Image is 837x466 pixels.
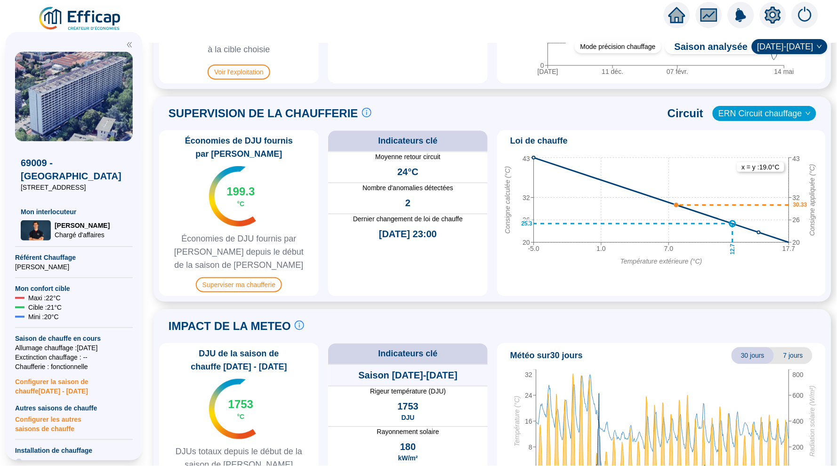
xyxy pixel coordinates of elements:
tspan: 26 [793,216,800,224]
span: [STREET_ADDRESS] [21,183,127,192]
span: 7 jours [774,347,813,364]
span: [PERSON_NAME] [15,262,133,272]
text: 30.33 [793,201,807,208]
div: Mode précision chauffage [575,40,661,53]
text: x = y : 19.0 °C [742,163,780,171]
span: Saison analysée [665,40,748,53]
span: Économies de DJU fournis par [PERSON_NAME] depuis le début de la saison de [PERSON_NAME] [163,232,315,272]
span: 1753 [228,397,253,412]
img: efficap energie logo [38,6,123,32]
span: Chargé d'affaires [55,230,110,240]
span: Météo sur 30 jours [510,349,583,362]
tspan: 400 [793,418,804,425]
span: [PERSON_NAME] [55,221,110,230]
tspan: 32 [525,371,532,379]
tspan: 800 [793,371,804,379]
span: Maxi : 22 °C [28,293,61,303]
span: Référent Chauffage [15,253,133,262]
tspan: Radiation solaire (W/m²) [809,386,816,457]
span: Cible : 21 °C [28,303,62,312]
span: Configurer la saison de chauffe [DATE] - [DATE] [15,371,133,396]
span: down [805,111,811,116]
span: Indicateurs clé [378,347,437,360]
span: 2024-2025 [757,40,822,54]
span: down [817,44,822,49]
span: home [668,7,685,24]
tspan: 16 [525,418,532,425]
span: Installation de chauffage [15,446,133,455]
span: ERN Circuit chauffage [718,106,811,121]
span: Indicateurs clé [378,134,437,147]
span: Chaufferie : fonctionnelle [15,362,133,371]
span: 24°C [397,165,418,178]
tspan: 43 [793,155,800,162]
span: Rigeur température (DJU) [328,386,488,396]
span: Saison [DATE]-[DATE] [358,369,457,382]
tspan: 200 [793,443,804,451]
img: Chargé d'affaires [21,220,51,241]
span: 180 [400,440,416,453]
img: indicateur températures [209,379,257,439]
span: 2 [405,196,410,209]
tspan: Consigne calculée (°C) [504,166,512,233]
span: Mon confort cible [15,284,133,293]
tspan: 17.7 [782,245,795,252]
span: Autres saisons de chauffe [15,403,133,413]
span: kW/m² [398,453,418,463]
span: Superviser ma chaufferie [196,277,282,292]
span: Voir l'exploitation [208,64,270,80]
span: Circuit [668,106,703,121]
span: Exctinction chauffage : -- [15,353,133,362]
img: indicateur températures [209,166,257,226]
tspan: 8 [529,443,532,451]
tspan: Consigne appliquée (°C) [809,164,816,236]
tspan: 14 mai [774,68,794,75]
span: Économies de DJU fournis par [PERSON_NAME] [163,134,315,161]
span: Saison de chauffe en cours [15,334,133,343]
span: Rayonnement solaire [328,427,488,436]
text: 25.3 [522,220,533,227]
tspan: 1.0 [597,245,606,252]
span: 30 jours [732,347,774,364]
span: info-circle [295,321,304,330]
tspan: 32 [793,193,800,201]
span: °C [237,199,245,209]
span: 69009 - [GEOGRAPHIC_DATA] [21,156,127,183]
span: setting [765,7,781,24]
tspan: 26 [523,216,530,224]
span: IMPACT DE LA METEO [169,319,291,334]
span: DJU [401,413,414,422]
span: Configurer les autres saisons de chauffe [15,413,133,434]
span: SUPERVISION DE LA CHAUFFERIE [169,106,358,121]
tspan: 0 [540,62,544,69]
img: alerts [728,2,754,28]
span: info-circle [362,108,371,117]
img: alerts [792,2,818,28]
span: Mon interlocuteur [21,207,127,217]
span: Nombre d'anomalies détectées [328,183,488,193]
span: DJU de la saison de chauffe [DATE] - [DATE] [163,347,315,373]
tspan: 20 [793,239,800,246]
text: 12.7 [729,243,736,255]
tspan: 07 févr. [667,68,688,75]
tspan: [DATE] [538,68,558,75]
span: Mini : 20 °C [28,312,59,321]
tspan: Température extérieure (°C) [620,257,702,265]
span: Loi de chauffe [510,134,568,147]
tspan: 24 [525,392,532,399]
tspan: 7.0 [664,245,674,252]
span: Dernier changement de loi de chauffe [328,214,488,224]
tspan: 20 [523,239,530,246]
tspan: 11 déc. [602,68,624,75]
span: fund [700,7,717,24]
span: 1753 [397,400,418,413]
span: °C [237,412,245,421]
tspan: -5.0 [528,245,539,252]
span: Allumage chauffage : [DATE] [15,343,133,353]
span: 199.3 [226,184,255,199]
tspan: Température (°C) [514,396,521,447]
tspan: 600 [793,392,804,399]
span: double-left [126,41,133,48]
tspan: 32 [523,193,530,201]
span: Ecart de consommation par rapport à la cible choisie [163,30,315,56]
